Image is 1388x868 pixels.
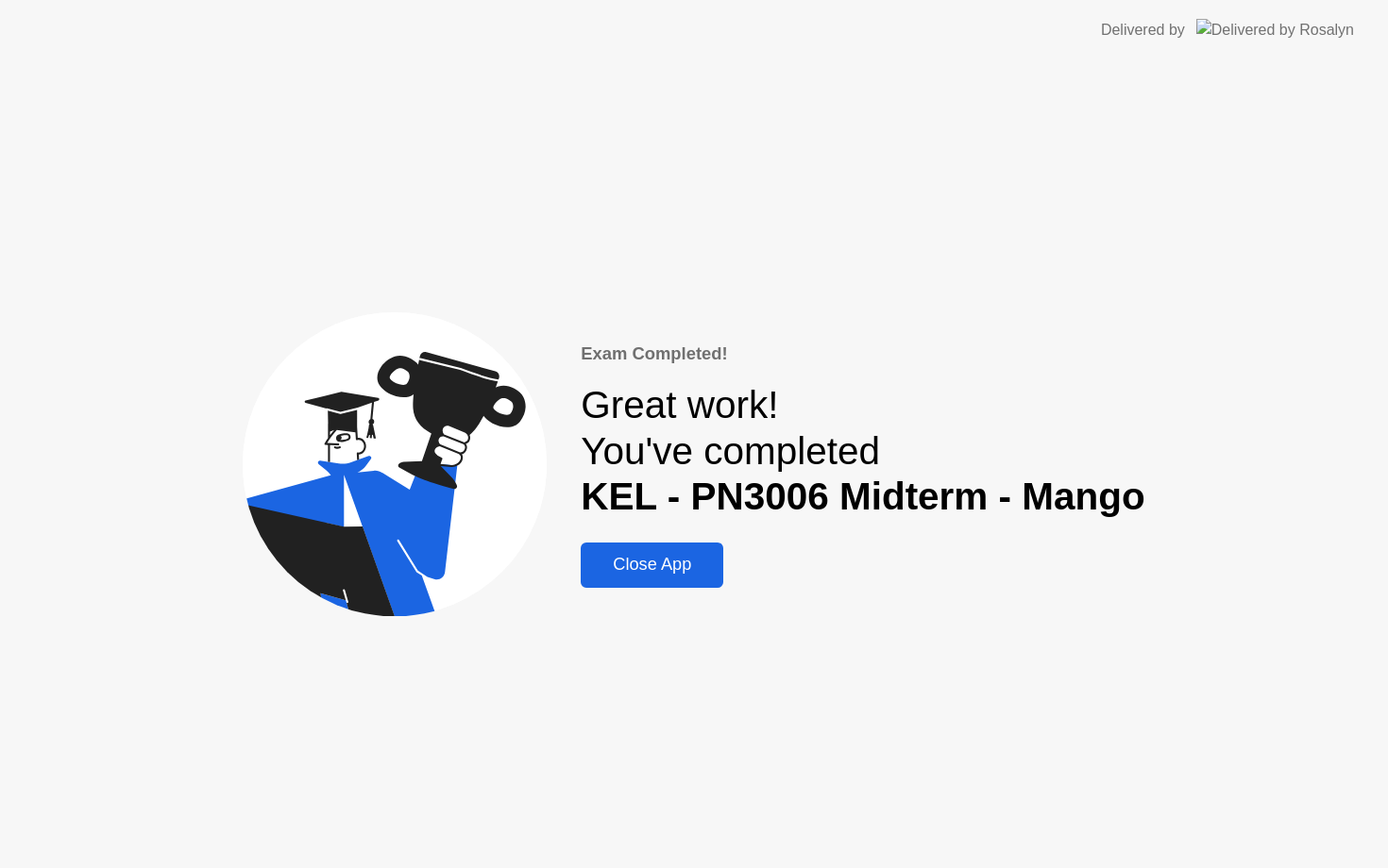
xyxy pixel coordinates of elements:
[581,341,1144,367] div: Exam Completed!
[581,475,1144,518] b: KEL - PN3006 Midterm - Mango
[1101,19,1185,42] div: Delivered by
[586,555,718,575] div: Close App
[581,382,1144,520] div: Great work! You've completed
[1196,19,1354,41] img: Delivered by Rosalyn
[581,542,723,588] button: Close App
